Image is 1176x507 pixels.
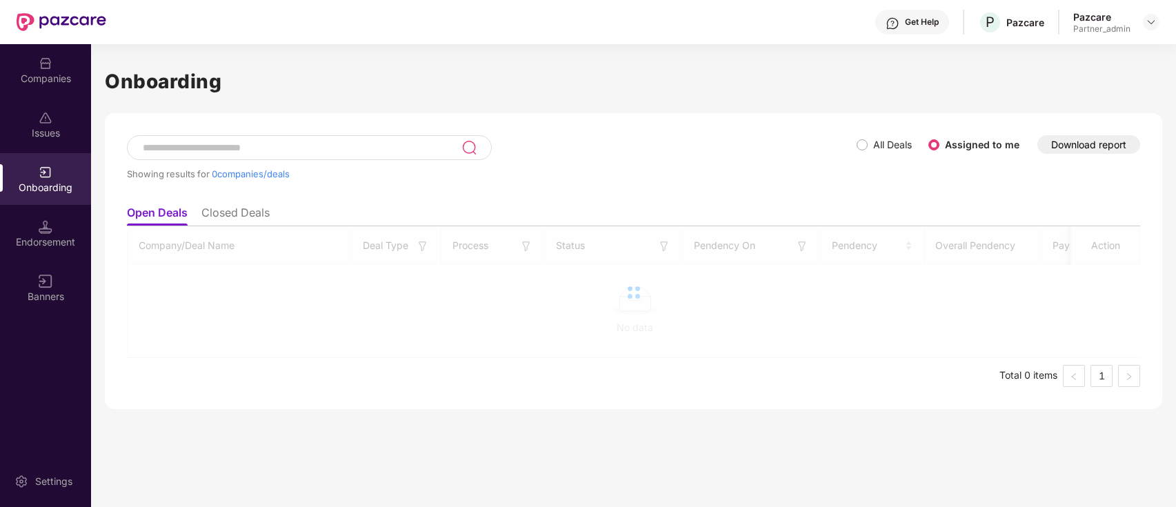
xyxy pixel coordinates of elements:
span: 0 companies/deals [212,168,290,179]
img: New Pazcare Logo [17,13,106,31]
img: svg+xml;base64,PHN2ZyBpZD0iRHJvcGRvd24tMzJ4MzIiIHhtbG5zPSJodHRwOi8vd3d3LnczLm9yZy8yMDAwL3N2ZyIgd2... [1146,17,1157,28]
img: svg+xml;base64,PHN2ZyB3aWR0aD0iMjAiIGhlaWdodD0iMjAiIHZpZXdCb3g9IjAgMCAyMCAyMCIgZmlsbD0ibm9uZSIgeG... [39,166,52,179]
img: svg+xml;base64,PHN2ZyB3aWR0aD0iMTYiIGhlaWdodD0iMTYiIHZpZXdCb3g9IjAgMCAxNiAxNiIgZmlsbD0ibm9uZSIgeG... [39,275,52,288]
div: Settings [31,475,77,488]
label: Assigned to me [945,139,1019,150]
img: svg+xml;base64,PHN2ZyB3aWR0aD0iMTQuNSIgaGVpZ2h0PSIxNC41IiB2aWV3Qm94PSIwIDAgMTYgMTYiIGZpbGw9Im5vbm... [39,220,52,234]
span: left [1070,372,1078,381]
div: Get Help [905,17,939,28]
li: Closed Deals [201,206,270,226]
img: svg+xml;base64,PHN2ZyBpZD0iSXNzdWVzX2Rpc2FibGVkIiB4bWxucz0iaHR0cDovL3d3dy53My5vcmcvMjAwMC9zdmciIH... [39,111,52,125]
img: svg+xml;base64,PHN2ZyB3aWR0aD0iMjQiIGhlaWdodD0iMjUiIHZpZXdCb3g9IjAgMCAyNCAyNSIgZmlsbD0ibm9uZSIgeG... [461,139,477,156]
a: 1 [1091,366,1112,386]
button: right [1118,365,1140,387]
li: Next Page [1118,365,1140,387]
li: 1 [1090,365,1113,387]
li: Previous Page [1063,365,1085,387]
li: Total 0 items [999,365,1057,387]
button: left [1063,365,1085,387]
div: Pazcare [1006,16,1044,29]
img: svg+xml;base64,PHN2ZyBpZD0iU2V0dGluZy0yMHgyMCIgeG1sbnM9Imh0dHA6Ly93d3cudzMub3JnLzIwMDAvc3ZnIiB3aW... [14,475,28,488]
button: Download report [1037,135,1140,154]
span: P [986,14,995,30]
li: Open Deals [127,206,188,226]
div: Partner_admin [1073,23,1130,34]
img: svg+xml;base64,PHN2ZyBpZD0iQ29tcGFuaWVzIiB4bWxucz0iaHR0cDovL3d3dy53My5vcmcvMjAwMC9zdmciIHdpZHRoPS... [39,57,52,70]
span: right [1125,372,1133,381]
label: All Deals [873,139,912,150]
img: svg+xml;base64,PHN2ZyBpZD0iSGVscC0zMngzMiIgeG1sbnM9Imh0dHA6Ly93d3cudzMub3JnLzIwMDAvc3ZnIiB3aWR0aD... [886,17,899,30]
div: Showing results for [127,168,857,179]
div: Pazcare [1073,10,1130,23]
h1: Onboarding [105,66,1162,97]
